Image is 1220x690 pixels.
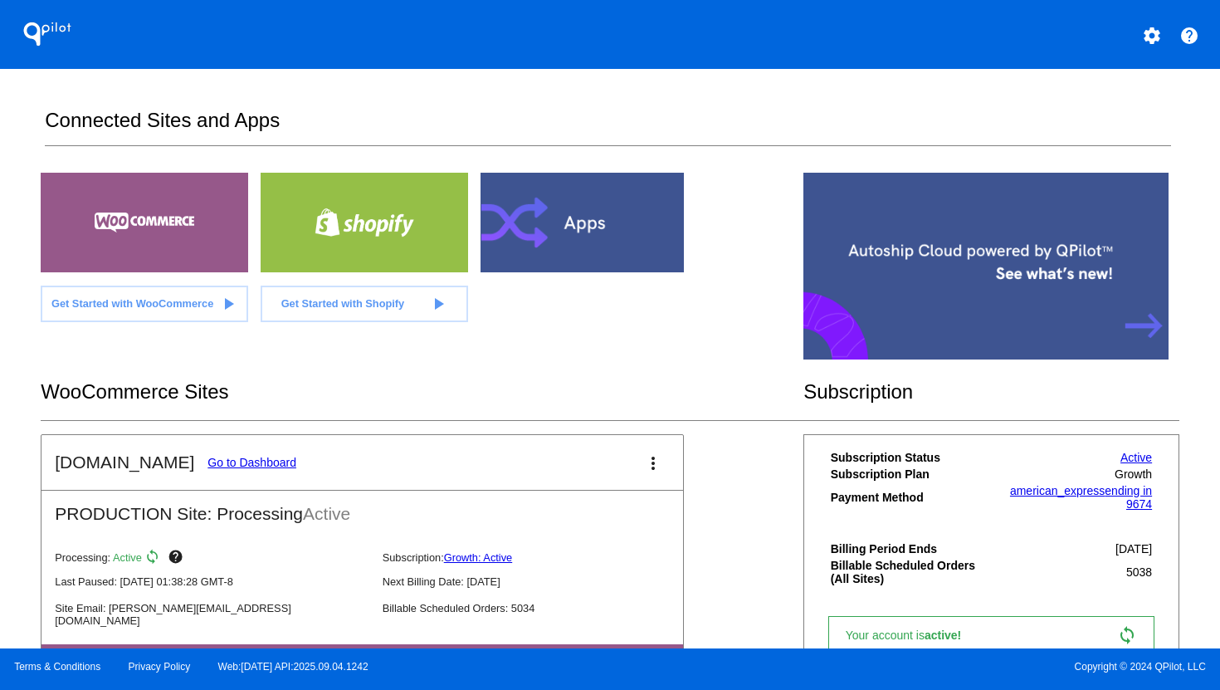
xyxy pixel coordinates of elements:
mat-icon: help [168,549,188,569]
mat-icon: sync [144,549,164,569]
th: Subscription Plan [830,467,992,482]
th: Subscription Status [830,450,992,465]
h2: Connected Sites and Apps [45,109,1170,146]
span: Active [303,504,350,523]
th: Billable Scheduled Orders (All Sites) [830,558,992,586]
a: Your account isactive! sync [828,616,1154,654]
span: Copyright © 2024 QPilot, LLC [624,661,1206,673]
h1: QPilot [14,17,81,51]
span: Your account is [846,629,978,642]
a: Privacy Policy [129,661,191,673]
th: Payment Method [830,483,992,511]
p: Next Billing Date: [DATE] [383,575,696,588]
mat-icon: settings [1142,26,1162,46]
p: Last Paused: [DATE] 01:38:28 GMT-8 [55,575,368,588]
mat-icon: help [1179,26,1199,46]
a: Active [1120,451,1152,464]
span: american_express [1010,484,1105,497]
a: Get Started with WooCommerce [41,286,248,322]
mat-icon: sync [1117,625,1137,645]
h2: PRODUCTION Site: Processing [41,491,683,524]
a: Get Started with Shopify [261,286,468,322]
a: Terms & Conditions [14,661,100,673]
span: Get Started with WooCommerce [51,297,213,310]
h2: WooCommerce Sites [41,380,803,404]
a: american_expressending in 9674 [1010,484,1152,511]
span: Active [113,551,142,564]
span: Growth [1115,467,1152,481]
a: Web:[DATE] API:2025.09.04.1242 [218,661,368,673]
p: Site Email: [PERSON_NAME][EMAIL_ADDRESS][DOMAIN_NAME] [55,602,368,627]
span: Get Started with Shopify [281,297,405,310]
mat-icon: more_vert [643,453,663,473]
a: Go to Dashboard [207,456,296,469]
span: [DATE] [1115,542,1152,555]
th: Billing Period Ends [830,541,992,556]
mat-icon: play_arrow [218,294,238,314]
a: Growth: Active [444,551,513,564]
mat-icon: play_arrow [428,294,448,314]
span: active! [925,629,969,642]
h2: Subscription [803,380,1179,404]
span: 5038 [1126,565,1152,579]
p: Processing: [55,549,368,569]
p: Subscription: [383,551,696,564]
h2: [DOMAIN_NAME] [55,453,194,472]
p: Billable Scheduled Orders: 5034 [383,602,696,614]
